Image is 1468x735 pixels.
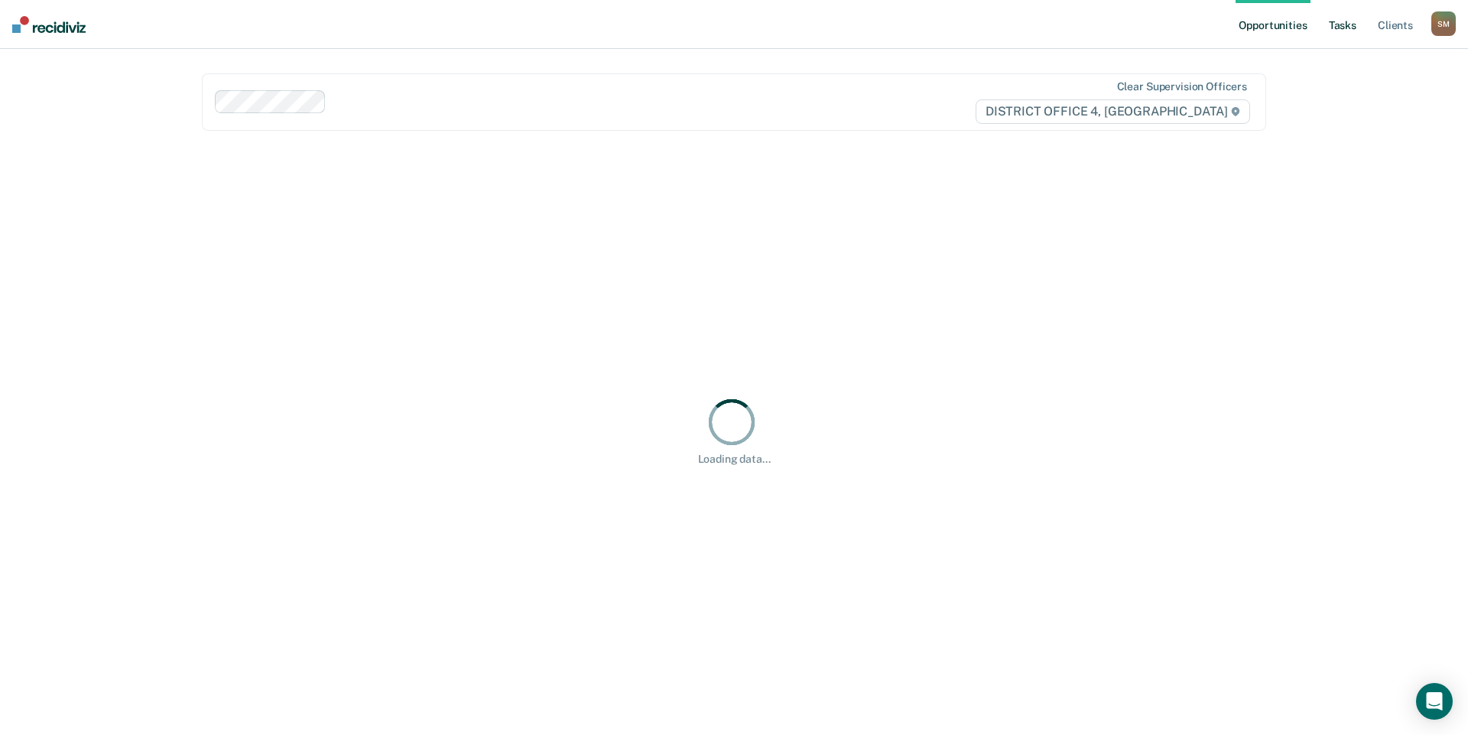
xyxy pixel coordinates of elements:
div: S M [1431,11,1456,36]
div: Open Intercom Messenger [1416,683,1453,720]
div: Clear supervision officers [1117,80,1247,93]
div: Loading data... [698,453,771,466]
img: Recidiviz [12,16,86,33]
span: DISTRICT OFFICE 4, [GEOGRAPHIC_DATA] [976,99,1250,124]
button: SM [1431,11,1456,36]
